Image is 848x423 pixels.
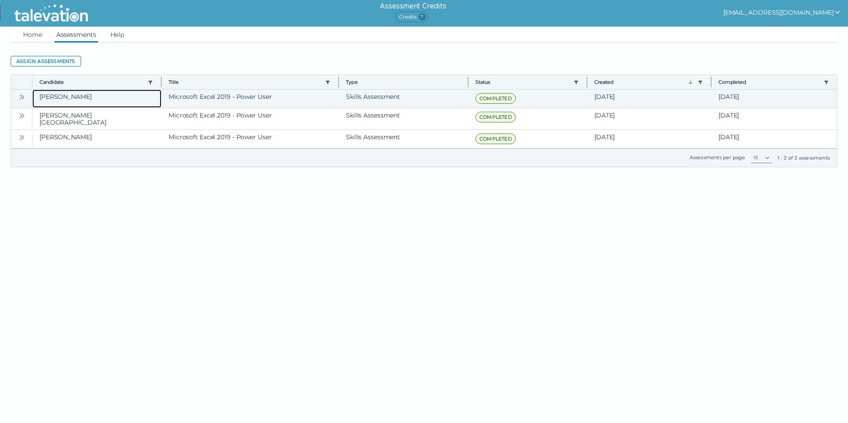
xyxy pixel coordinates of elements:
[594,78,694,86] button: Created
[587,90,711,108] clr-dg-cell: [DATE]
[16,110,27,121] button: Open
[708,72,714,91] button: Column resize handle
[21,27,44,43] a: Home
[723,7,841,18] button: show user actions
[324,78,331,86] button: title filter
[18,134,25,141] cds-icon: Open
[587,108,711,129] clr-dg-cell: [DATE]
[584,72,590,91] button: Column resize handle
[16,132,27,142] button: Open
[475,93,516,104] span: COMPLETED
[475,112,516,122] span: COMPLETED
[158,72,164,91] button: Column resize handle
[339,130,468,148] clr-dg-cell: Skills Assessment
[109,27,126,43] a: Help
[55,27,98,43] a: Assessments
[11,56,81,67] button: Assign assessments
[336,72,342,91] button: Column resize handle
[32,90,161,108] clr-dg-cell: [PERSON_NAME]
[465,72,471,91] button: Column resize handle
[573,78,580,86] button: status filter
[697,78,704,86] button: created filter
[711,90,837,108] clr-dg-cell: [DATE]
[18,112,25,119] cds-icon: Open
[718,78,820,86] button: Completed
[823,78,830,86] button: completed filter
[346,78,461,86] span: Type
[161,130,339,148] clr-dg-cell: Microsoft Excel 2019 - Power User
[395,12,428,22] span: Credits
[32,108,161,129] clr-dg-cell: [PERSON_NAME][GEOGRAPHIC_DATA]
[147,78,154,86] button: candidate filter
[380,1,446,12] h6: Assessment Credits
[475,78,570,86] button: Status
[419,13,426,20] span: 7
[339,108,468,129] clr-dg-cell: Skills Assessment
[18,94,25,101] cds-icon: Open
[11,2,92,24] img: Talevation_Logo_Transparent_white.png
[32,130,161,148] clr-dg-cell: [PERSON_NAME]
[161,108,339,129] clr-dg-cell: Microsoft Excel 2019 - Power User
[475,133,516,144] span: COMPLETED
[711,108,837,129] clr-dg-cell: [DATE]
[587,130,711,148] clr-dg-cell: [DATE]
[16,91,27,102] button: Open
[690,154,746,161] label: Assessments per page
[339,90,468,108] clr-dg-cell: Skills Assessment
[711,130,837,148] clr-dg-cell: [DATE]
[169,78,322,86] button: Title
[777,154,830,161] div: 1 - 3 of 3 assessments
[39,78,144,86] button: Candidate
[161,90,339,108] clr-dg-cell: Microsoft Excel 2019 - Power User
